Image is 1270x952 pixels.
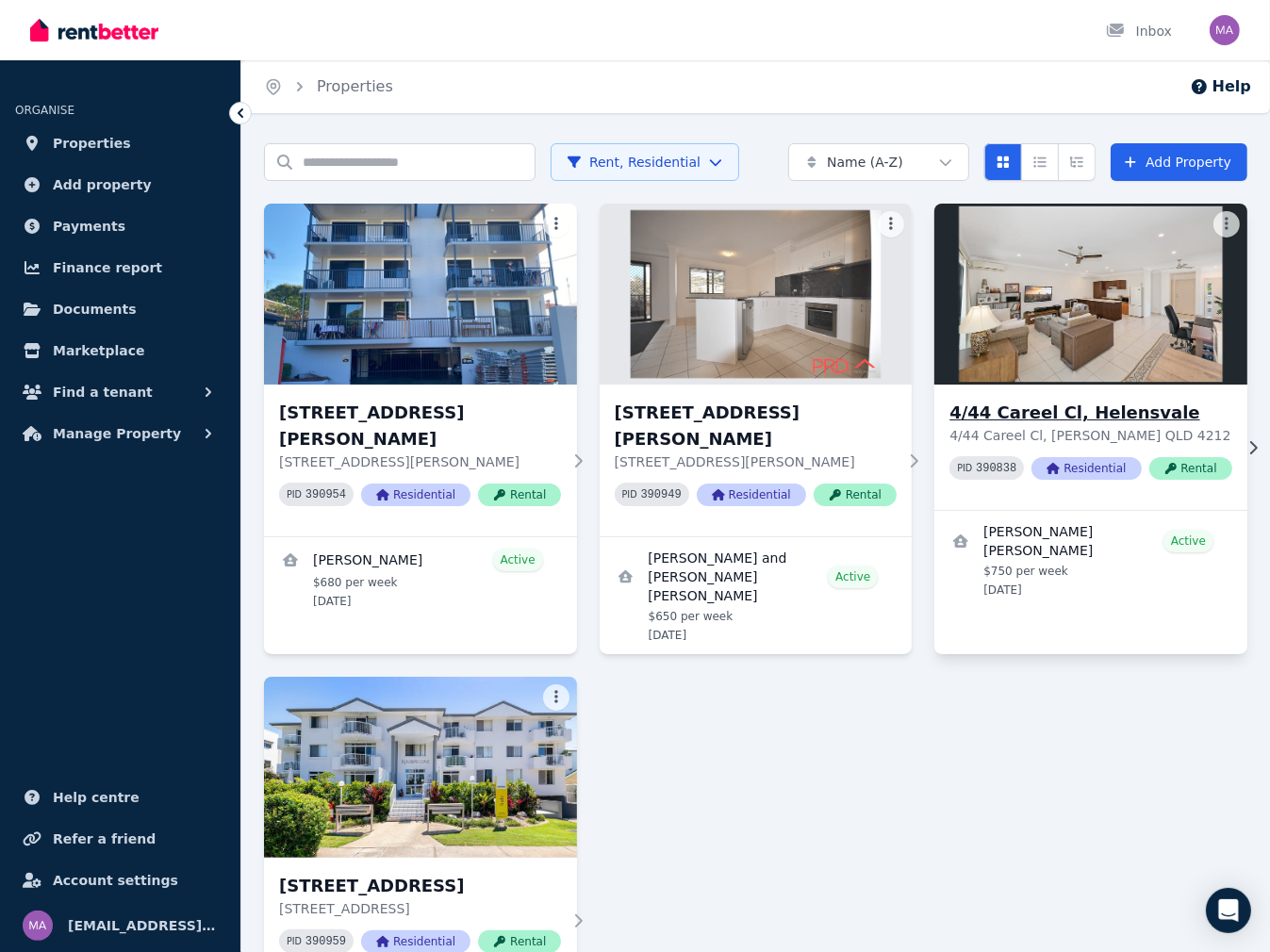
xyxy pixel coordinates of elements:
a: View details for Stuart Short [264,537,577,620]
a: 3/28 Little Norman St, Southport[STREET_ADDRESS][PERSON_NAME][STREET_ADDRESS][PERSON_NAME]PID 390... [600,204,913,536]
button: Name (A-Z) [788,143,969,181]
span: Help centre [53,786,140,809]
span: Refer a friend [53,828,156,850]
button: More options [543,211,569,238]
p: [STREET_ADDRESS][PERSON_NAME] [279,452,561,471]
a: Account settings [15,862,225,899]
a: Help centre [15,779,225,816]
button: Expanded list view [1058,143,1096,181]
code: 390949 [641,488,682,501]
code: 390838 [976,462,1016,475]
span: Rental [1149,457,1232,480]
p: [STREET_ADDRESS][PERSON_NAME] [615,452,897,471]
img: 2/28 Little Norman St, Southport [264,204,577,385]
div: View options [984,143,1096,181]
div: Open Intercom Messenger [1206,888,1251,933]
span: Residential [1031,457,1141,480]
a: Marketplace [15,332,225,369]
p: 4/44 Careel Cl, [PERSON_NAME] QLD 4212 [949,426,1231,445]
span: Name (A-Z) [827,153,903,172]
span: Documents [53,298,137,320]
a: Properties [317,77,393,95]
button: More options [1213,211,1240,238]
span: Manage Property [53,422,181,445]
h3: 4/44 Careel Cl, Helensvale [949,400,1231,426]
a: Refer a friend [15,820,225,858]
span: Rental [814,484,897,506]
a: Add Property [1111,143,1247,181]
small: PID [287,936,302,946]
a: Properties [15,124,225,162]
span: Payments [53,215,125,238]
small: PID [957,463,972,473]
button: Find a tenant [15,373,225,411]
span: Residential [697,484,806,506]
nav: Breadcrumb [241,60,416,113]
small: PID [287,489,302,500]
span: Find a tenant [53,381,153,403]
img: maree.likely@bigpond.com [23,911,53,941]
span: Rental [478,484,561,506]
img: maree.likely@bigpond.com [1210,15,1240,45]
span: Add property [53,173,152,196]
a: View details for Hallee Maree Watts [934,511,1247,609]
a: 4/44 Careel Cl, Helensvale4/44 Careel Cl, Helensvale4/44 Careel Cl, [PERSON_NAME] QLD 4212PID 390... [934,204,1247,510]
span: Finance report [53,256,162,279]
a: Finance report [15,249,225,287]
a: View details for Gemma Holmes and Emma Louise Taylor [600,537,913,654]
a: 2/28 Little Norman St, Southport[STREET_ADDRESS][PERSON_NAME][STREET_ADDRESS][PERSON_NAME]PID 390... [264,204,577,536]
span: Rent, Residential [567,153,701,172]
span: Account settings [53,869,178,892]
h3: [STREET_ADDRESS][PERSON_NAME] [615,400,897,452]
a: Add property [15,166,225,204]
span: Properties [53,132,131,155]
img: 19/26 Back St, Biggera Waters [264,677,577,858]
a: Documents [15,290,225,328]
button: Card view [984,143,1022,181]
a: Payments [15,207,225,245]
small: PID [622,489,637,500]
div: Inbox [1106,22,1172,41]
span: Marketplace [53,339,144,362]
button: Manage Property [15,415,225,452]
img: 4/44 Careel Cl, Helensvale [927,199,1255,389]
code: 390959 [305,935,346,948]
img: RentBetter [30,16,158,44]
button: More options [543,684,569,711]
h3: [STREET_ADDRESS][PERSON_NAME] [279,400,561,452]
img: 3/28 Little Norman St, Southport [600,204,913,385]
span: ORGANISE [15,104,74,117]
span: Residential [361,484,470,506]
button: Help [1190,75,1251,98]
button: Rent, Residential [551,143,739,181]
p: [STREET_ADDRESS] [279,899,561,918]
button: Compact list view [1021,143,1059,181]
button: More options [878,211,904,238]
span: [EMAIL_ADDRESS][DOMAIN_NAME] [68,914,218,937]
h3: [STREET_ADDRESS] [279,873,561,899]
code: 390954 [305,488,346,501]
